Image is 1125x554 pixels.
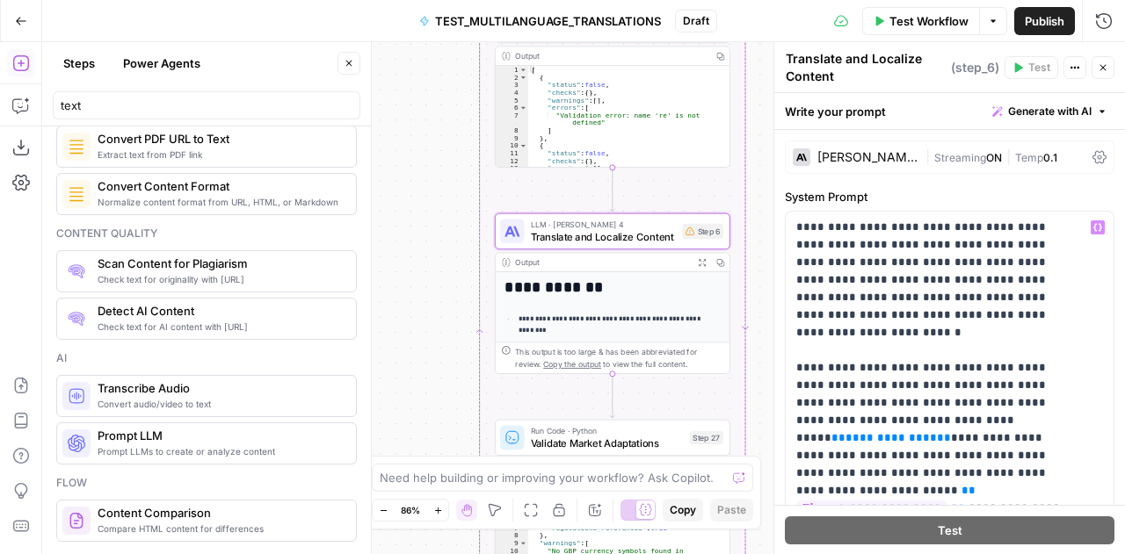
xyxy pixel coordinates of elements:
[1005,56,1058,79] button: Test
[663,499,703,522] button: Copy
[496,112,528,126] div: 7
[496,104,528,112] div: 6
[1015,151,1043,164] span: Temp
[610,373,614,418] g: Edge from step_6 to step_27
[934,151,986,164] span: Streaming
[531,425,685,437] span: Run Code · Python
[717,502,746,518] span: Paste
[98,302,342,320] span: Detect AI Content
[683,13,709,29] span: Draft
[68,512,85,529] img: vrinnnclop0vshvmafd7ip1g7ohf
[98,177,342,195] span: Convert Content Format
[56,475,357,491] div: Flow
[98,272,342,286] span: Check text for originality with [URL]
[53,49,105,77] button: Steps
[495,7,730,168] div: Output[ { "status":false, "checks":{}, "warnings":[], "errors":[ "Validation error: name 're' is ...
[496,74,528,82] div: 2
[817,151,918,163] div: [PERSON_NAME] 4
[98,522,342,536] span: Compare HTML content for differences
[986,151,1002,164] span: ON
[786,50,947,85] textarea: Translate and Localize Content
[496,157,528,165] div: 12
[68,263,85,280] img: g05n0ak81hcbx2skfcsf7zupj8nr
[98,504,342,522] span: Content Comparison
[496,149,528,157] div: 11
[496,141,528,149] div: 10
[98,147,342,162] span: Extract text from PDF link
[496,66,528,74] div: 1
[1014,7,1075,35] button: Publish
[1043,151,1057,164] span: 0.1
[951,59,999,76] span: ( step_6 )
[610,167,614,212] g: Edge from step_5 to step_6
[98,255,342,272] span: Scan Content for Plagiarism
[710,499,753,522] button: Paste
[68,138,85,155] img: 62yuwf1kr9krw125ghy9mteuwaw4
[98,379,342,397] span: Transcribe Audio
[543,359,601,368] span: Copy the output
[435,12,661,30] span: TEST_MULTILANGUAGE_TRANSLATIONS
[56,350,357,366] div: Ai
[519,104,528,112] span: Toggle code folding, rows 6 through 8
[98,397,342,411] span: Convert audio/video to text
[519,141,528,149] span: Toggle code folding, rows 10 through 17
[496,532,528,540] div: 8
[98,427,342,444] span: Prompt LLM
[98,195,342,209] span: Normalize content format from URL, HTML, or Markdown
[496,81,528,89] div: 3
[1028,60,1050,76] span: Test
[515,256,688,269] div: Output
[68,185,85,203] img: o3r9yhbrn24ooq0tey3lueqptmfj
[56,226,357,241] div: Content quality
[690,431,723,445] div: Step 27
[496,97,528,104] div: 5
[785,188,1114,205] label: System Prompt
[515,50,707,62] div: Output
[515,346,723,371] div: This output is too large & has been abbreviated for review. to view the full content.
[496,539,528,547] div: 9
[985,100,1114,123] button: Generate with AI
[61,97,352,114] input: Search steps
[785,515,1114,543] button: Test
[98,130,342,147] span: Convert PDF URL to Text
[519,74,528,82] span: Toggle code folding, rows 2 through 9
[670,502,696,518] span: Copy
[531,435,685,450] span: Validate Market Adaptations
[862,7,979,35] button: Test Workflow
[98,444,342,458] span: Prompt LLMs to create or analyze content
[925,147,934,165] span: |
[112,49,211,77] button: Power Agents
[1002,147,1015,165] span: |
[682,224,723,239] div: Step 6
[519,66,528,74] span: Toggle code folding, rows 1 through 26
[496,164,528,172] div: 13
[938,521,962,538] span: Test
[496,89,528,97] div: 4
[774,93,1125,129] div: Write your prompt
[68,310,85,327] img: 0h7jksvol0o4df2od7a04ivbg1s0
[496,134,528,142] div: 9
[401,503,420,517] span: 86%
[531,219,677,231] span: LLM · [PERSON_NAME] 4
[409,7,671,35] button: TEST_MULTILANGUAGE_TRANSLATIONS
[98,320,342,334] span: Check text for AI content with [URL]
[1025,12,1064,30] span: Publish
[531,229,677,244] span: Translate and Localize Content
[1008,104,1092,119] span: Generate with AI
[519,539,528,547] span: Toggle code folding, rows 9 through 12
[889,12,969,30] span: Test Workflow
[496,126,528,134] div: 8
